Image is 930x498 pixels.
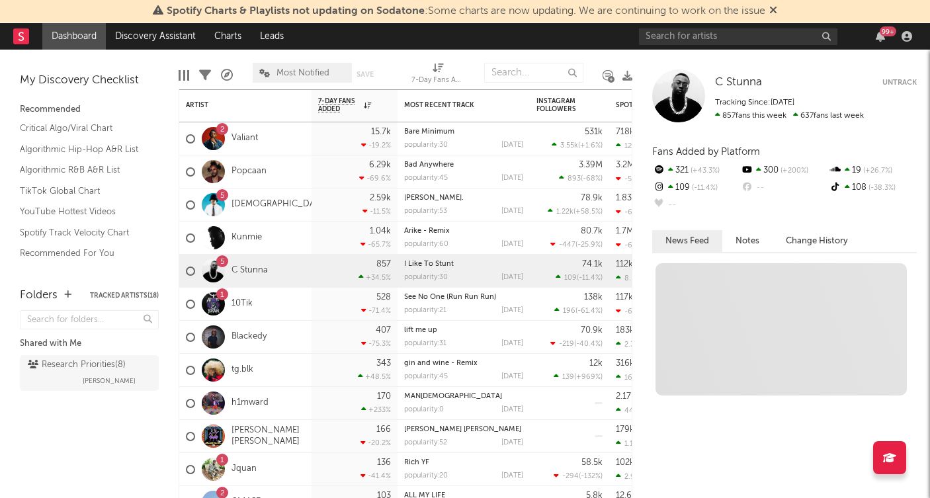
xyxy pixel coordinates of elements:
[251,23,293,50] a: Leads
[404,472,448,479] div: popularity: 20
[232,425,305,448] a: [PERSON_NAME] [PERSON_NAME]
[501,142,523,149] div: [DATE]
[404,228,523,235] div: Arike - Remix
[876,31,885,42] button: 99+
[20,204,146,219] a: YouTube Hottest Videos
[577,308,601,315] span: -61.4 %
[616,359,634,368] div: 316k
[232,133,258,144] a: Valiant
[652,147,760,157] span: Fans Added by Platform
[360,240,391,249] div: -65.7 %
[829,162,917,179] div: 19
[404,373,448,380] div: popularity: 45
[829,179,917,196] div: 108
[20,121,146,136] a: Critical Algo/Viral Chart
[616,227,634,235] div: 1.7M
[20,246,146,261] a: Recommended For You
[639,28,837,45] input: Search for artists
[484,63,583,83] input: Search...
[616,392,636,401] div: 2.17k
[616,439,640,448] div: 1.11k
[20,184,146,198] a: TikTok Global Chart
[221,56,233,95] div: A&R Pipeline
[404,208,447,215] div: popularity: 53
[376,260,391,269] div: 857
[276,69,329,77] span: Most Notified
[559,241,575,249] span: -447
[20,310,159,329] input: Search for folders...
[882,76,917,89] button: Untrack
[501,472,523,479] div: [DATE]
[616,194,639,202] div: 1.83M
[554,472,603,480] div: ( )
[357,71,374,78] button: Save
[361,141,391,149] div: -19.2 %
[880,26,896,36] div: 99 +
[861,167,892,175] span: +26.7 %
[556,208,573,216] span: 1.22k
[404,194,523,202] div: ANNIE.
[554,306,603,315] div: ( )
[404,241,448,248] div: popularity: 60
[404,340,446,347] div: popularity: 31
[579,161,603,169] div: 3.39M
[616,161,634,169] div: 3.2M
[377,458,391,467] div: 136
[501,439,523,446] div: [DATE]
[404,294,496,301] a: See No One (Run Run Run)
[689,167,720,175] span: +43.3 %
[199,56,211,95] div: Filters
[715,77,762,88] span: C Stunna
[616,175,640,183] div: -54k
[20,355,159,391] a: Research Priorities(8)[PERSON_NAME]
[501,175,523,182] div: [DATE]
[616,208,646,216] div: -65.2k
[232,265,268,276] a: C Stunna
[205,23,251,50] a: Charts
[585,128,603,136] div: 531k
[652,162,740,179] div: 321
[722,230,773,252] button: Notes
[361,306,391,315] div: -71.4 %
[740,162,828,179] div: 300
[404,101,503,109] div: Most Recent Track
[581,473,601,480] span: -132 %
[404,294,523,301] div: See No One (Run Run Run)
[773,230,861,252] button: Change History
[552,141,603,149] div: ( )
[616,142,642,150] div: 12.2k
[652,196,740,214] div: --
[616,293,633,302] div: 117k
[575,208,601,216] span: +58.5 %
[652,230,722,252] button: News Feed
[376,425,391,434] div: 166
[404,161,523,169] div: Bad Anywhere
[501,208,523,215] div: [DATE]
[404,406,444,413] div: popularity: 0
[370,194,391,202] div: 2.59k
[20,73,159,89] div: My Discovery Checklist
[581,326,603,335] div: 70.9k
[377,392,391,401] div: 170
[404,194,464,202] a: [PERSON_NAME].
[550,240,603,249] div: ( )
[232,199,330,210] a: [DEMOGRAPHIC_DATA].
[616,373,643,382] div: 16.9k
[20,142,146,157] a: Algorithmic Hip-Hop A&R List
[359,273,391,282] div: +34.5 %
[232,232,262,243] a: Kunmie
[232,364,253,376] a: tg.blk
[616,406,638,415] div: 446
[232,298,253,310] a: 10Tik
[581,194,603,202] div: 78.9k
[616,101,715,109] div: Spotify Monthly Listeners
[501,274,523,281] div: [DATE]
[616,307,643,315] div: -6.4k
[358,372,391,381] div: +48.5 %
[232,464,257,475] a: Jquan
[20,163,146,177] a: Algorithmic R&B A&R List
[361,405,391,414] div: +233 %
[559,174,603,183] div: ( )
[42,23,106,50] a: Dashboard
[376,326,391,335] div: 407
